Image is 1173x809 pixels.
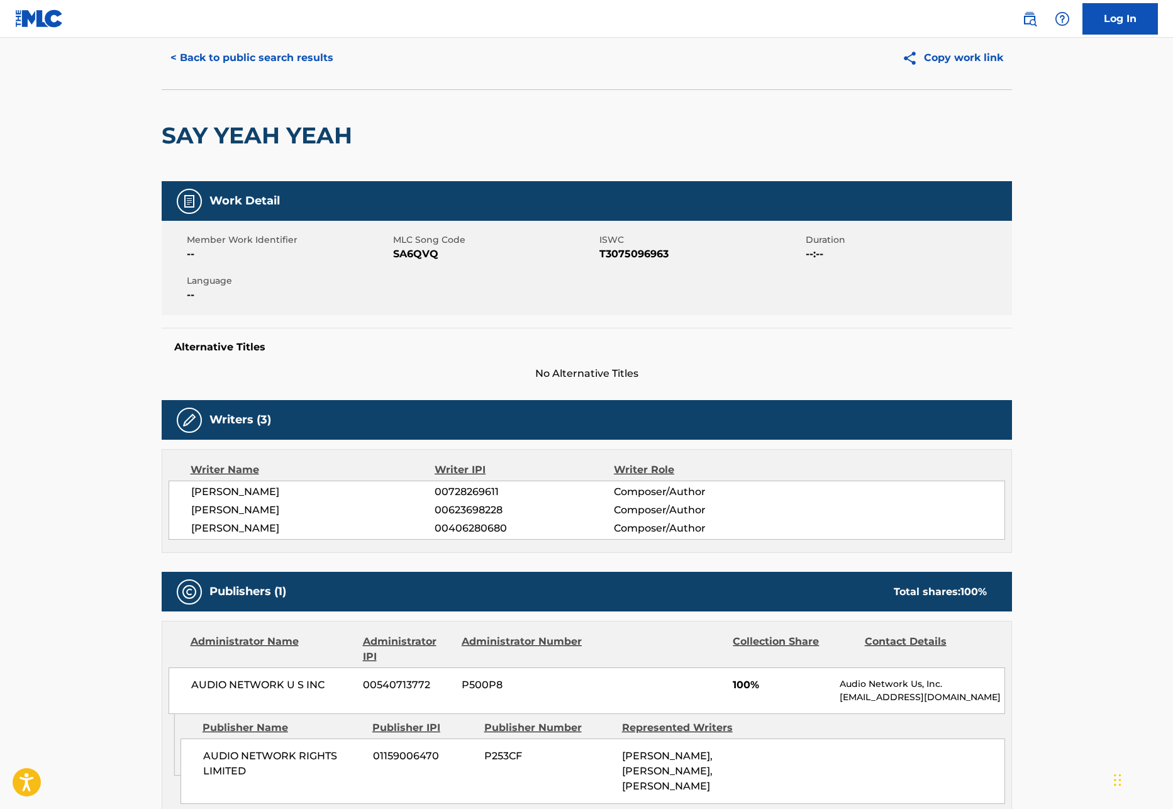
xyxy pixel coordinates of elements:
[182,194,197,209] img: Work Detail
[599,247,803,262] span: T3075096963
[614,462,777,477] div: Writer Role
[733,634,855,664] div: Collection Share
[15,9,64,28] img: MLC Logo
[1082,3,1158,35] a: Log In
[484,749,613,764] span: P253CF
[622,750,713,792] span: [PERSON_NAME], [PERSON_NAME], [PERSON_NAME]
[162,121,359,150] h2: SAY YEAH YEAH
[435,462,614,477] div: Writer IPI
[162,366,1012,381] span: No Alternative Titles
[614,503,777,518] span: Composer/Author
[372,720,475,735] div: Publisher IPI
[187,287,390,303] span: --
[191,462,435,477] div: Writer Name
[902,50,924,66] img: Copy work link
[209,413,271,427] h5: Writers (3)
[614,521,777,536] span: Composer/Author
[191,521,435,536] span: [PERSON_NAME]
[462,678,584,693] span: P500P8
[174,341,999,354] h5: Alternative Titles
[191,484,435,499] span: [PERSON_NAME]
[393,247,596,262] span: SA6QVQ
[840,691,1004,704] p: [EMAIL_ADDRESS][DOMAIN_NAME]
[733,678,830,693] span: 100%
[1050,6,1075,31] div: Help
[162,42,342,74] button: < Back to public search results
[806,247,1009,262] span: --:--
[435,521,613,536] span: 00406280680
[484,720,613,735] div: Publisher Number
[614,484,777,499] span: Composer/Author
[191,634,353,664] div: Administrator Name
[393,233,596,247] span: MLC Song Code
[203,720,363,735] div: Publisher Name
[960,586,987,598] span: 100 %
[865,634,987,664] div: Contact Details
[462,634,584,664] div: Administrator Number
[435,484,613,499] span: 00728269611
[363,634,452,664] div: Administrator IPI
[1017,6,1042,31] a: Public Search
[191,678,354,693] span: AUDIO NETWORK U S INC
[622,720,750,735] div: Represented Writers
[1022,11,1037,26] img: search
[209,584,286,599] h5: Publishers (1)
[182,584,197,600] img: Publishers
[893,42,1012,74] button: Copy work link
[187,274,390,287] span: Language
[209,194,280,208] h5: Work Detail
[187,247,390,262] span: --
[1114,761,1121,799] div: Drag
[191,503,435,518] span: [PERSON_NAME]
[187,233,390,247] span: Member Work Identifier
[203,749,364,779] span: AUDIO NETWORK RIGHTS LIMITED
[1055,11,1070,26] img: help
[1110,749,1173,809] iframe: Chat Widget
[806,233,1009,247] span: Duration
[840,678,1004,691] p: Audio Network Us, Inc.
[894,584,987,600] div: Total shares:
[363,678,452,693] span: 00540713772
[182,413,197,428] img: Writers
[599,233,803,247] span: ISWC
[435,503,613,518] span: 00623698228
[373,749,475,764] span: 01159006470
